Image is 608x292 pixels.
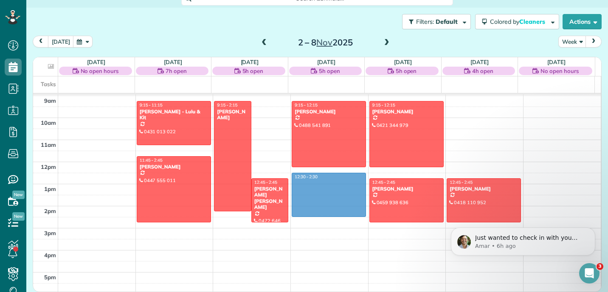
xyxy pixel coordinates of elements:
[272,38,378,47] h2: 2 – 8 2025
[317,59,335,65] a: [DATE]
[37,25,144,116] span: Just wanted to check in with you about how things are going: Do you have any questions I can addr...
[44,208,56,214] span: 2pm
[41,81,56,87] span: Tasks
[438,210,608,269] iframe: Intercom notifications message
[597,263,603,270] span: 3
[242,67,264,75] span: 5h open
[33,36,49,47] button: prev
[44,185,56,192] span: 1pm
[12,191,25,199] span: New
[396,67,417,75] span: 5h open
[44,97,56,104] span: 9am
[558,36,586,47] button: Week
[540,67,579,75] span: No open hours
[475,14,559,29] button: Colored byCleaners
[316,37,332,48] span: Nov
[87,59,105,65] a: [DATE]
[48,36,74,47] button: [DATE]
[394,59,412,65] a: [DATE]
[402,14,471,29] button: Filters: Default
[37,33,146,40] p: Message from Amar, sent 6h ago
[41,141,56,148] span: 11am
[398,14,471,29] a: Filters: Default
[166,67,187,75] span: 7h open
[563,14,602,29] button: Actions
[44,252,56,258] span: 4pm
[41,163,56,170] span: 12pm
[470,59,489,65] a: [DATE]
[579,263,600,284] iframe: Intercom live chat
[81,67,119,75] span: No open hours
[44,230,56,236] span: 3pm
[519,18,546,25] span: Cleaners
[44,274,56,281] span: 5pm
[319,67,340,75] span: 5h open
[490,18,548,25] span: Colored by
[164,59,182,65] a: [DATE]
[416,18,434,25] span: Filters:
[547,59,566,65] a: [DATE]
[585,36,602,47] button: next
[472,67,493,75] span: 4h open
[41,119,56,126] span: 10am
[241,59,259,65] a: [DATE]
[12,212,25,221] span: New
[436,18,458,25] span: Default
